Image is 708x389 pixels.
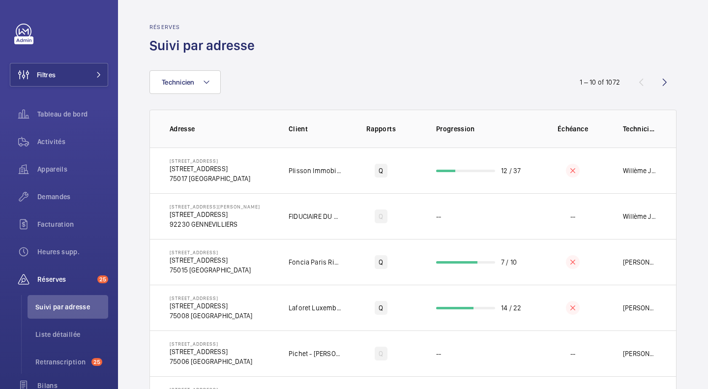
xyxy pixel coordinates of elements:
p: Foncia Paris Rive Droite - Marine Tassie [289,257,342,267]
p: [STREET_ADDRESS] [170,164,250,174]
span: Facturation [37,219,108,229]
p: -- [570,211,575,221]
p: Willème Joassaint [623,211,656,221]
p: 14 / 22 [501,303,521,313]
p: Client [289,124,342,134]
p: 7 / 10 [501,257,517,267]
div: 1 – 10 of 1072 [580,77,620,87]
p: Technicien [623,124,656,134]
p: [STREET_ADDRESS] [170,158,250,164]
p: Progression [436,124,538,134]
span: 25 [97,275,108,283]
p: -- [436,349,441,359]
button: Technicien [149,70,221,94]
h1: Suivi par adresse [149,36,261,55]
span: Technicien [162,78,195,86]
p: 75006 [GEOGRAPHIC_DATA] [170,357,252,366]
p: -- [436,211,441,221]
p: Plisson Immobilier [289,166,342,176]
p: [PERSON_NAME] [623,349,656,359]
p: [STREET_ADDRESS] [170,295,252,301]
p: 92230 GENNEVILLIERS [170,219,260,229]
p: [PERSON_NAME] [623,303,656,313]
div: Q [375,255,387,269]
p: Willème Joassaint [623,166,656,176]
span: Heures supp. [37,247,108,257]
span: Réserves [37,274,93,284]
span: Suivi par adresse [35,302,108,312]
span: 25 [91,358,102,366]
p: [STREET_ADDRESS] [170,341,252,347]
p: Rapports [349,124,413,134]
div: Q [375,301,387,315]
p: 12 / 37 [501,166,521,176]
button: Filtres [10,63,108,87]
div: Q [375,209,387,223]
div: Q [375,347,387,360]
p: [STREET_ADDRESS] [170,347,252,357]
span: Tableau de bord [37,109,108,119]
span: Retranscription [35,357,88,367]
p: Échéance [545,124,600,134]
span: Activités [37,137,108,147]
p: 75008 [GEOGRAPHIC_DATA] [170,311,252,321]
p: Laforet Luxembourg Gestion [289,303,342,313]
div: Q [375,164,387,178]
p: [PERSON_NAME] [623,257,656,267]
p: [STREET_ADDRESS] [170,209,260,219]
p: 75015 [GEOGRAPHIC_DATA] [170,265,251,275]
p: Adresse [170,124,273,134]
p: [STREET_ADDRESS] [170,255,251,265]
p: FIDUCIAIRE DU DISTRICT DE PARIS FDP [289,211,342,221]
p: 75017 [GEOGRAPHIC_DATA] [170,174,250,183]
h2: Réserves [149,24,261,30]
p: [STREET_ADDRESS] [170,301,252,311]
p: [STREET_ADDRESS][PERSON_NAME] [170,204,260,209]
p: -- [570,349,575,359]
span: Filtres [37,70,56,80]
p: [STREET_ADDRESS] [170,249,251,255]
span: Demandes [37,192,108,202]
p: Pichet - [PERSON_NAME] [289,349,342,359]
span: Liste détaillée [35,329,108,339]
span: Appareils [37,164,108,174]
